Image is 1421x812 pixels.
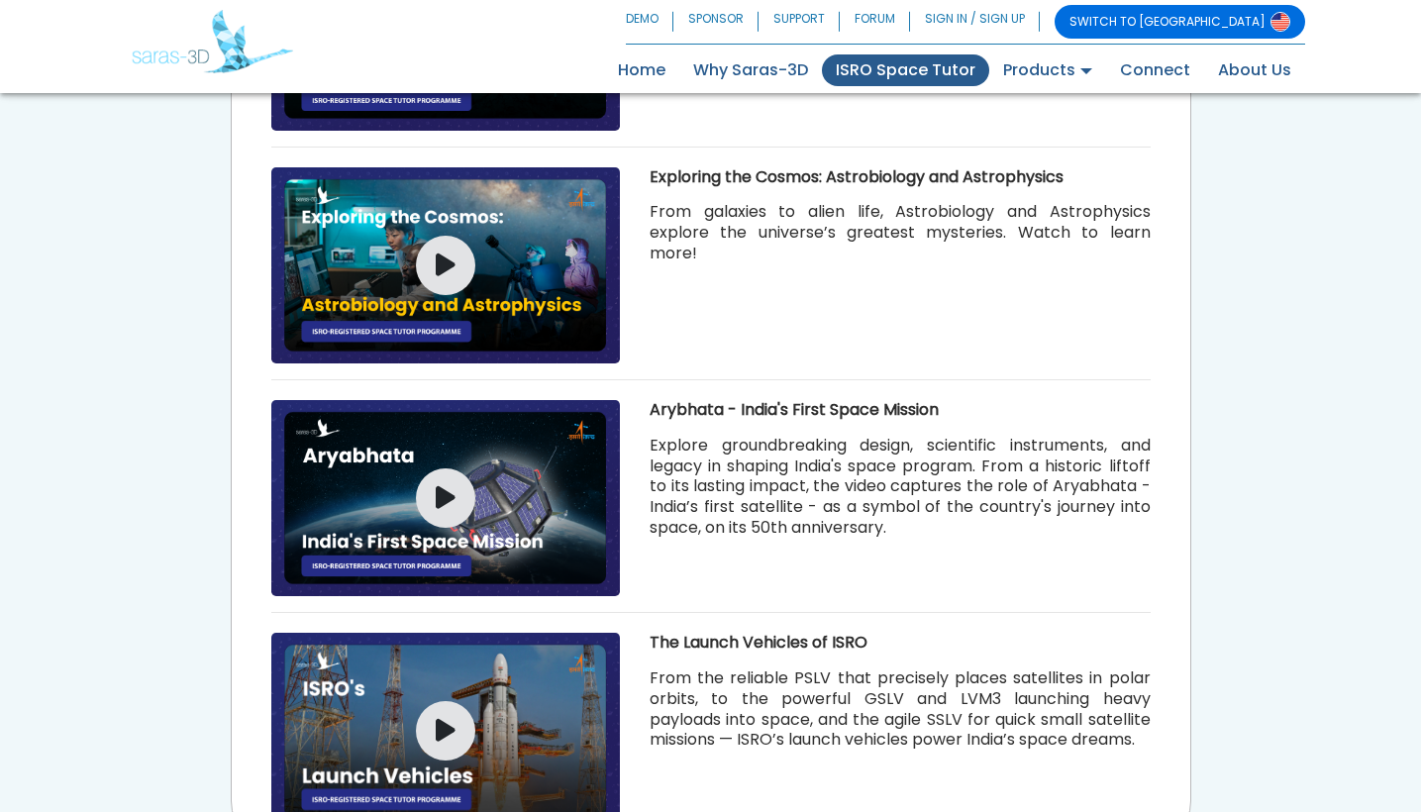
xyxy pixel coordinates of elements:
img: Saras 3D [132,10,293,73]
a: DEMO [626,5,673,39]
a: ISRO Space Tutor [822,54,989,86]
p: From the reliable PSLV that precisely places satellites in polar orbits, to the powerful GSLV and... [650,668,1151,751]
a: Connect [1106,54,1204,86]
a: SPONSOR [673,5,759,39]
p: From galaxies to alien life, Astrobiology and Astrophysics explore the universe’s greatest myster... [650,202,1151,263]
img: Switch to USA [1270,12,1290,32]
a: Home [604,54,679,86]
img: Astrobiology.png [271,167,621,363]
a: FORUM [840,5,910,39]
a: About Us [1204,54,1305,86]
b: The Launch Vehicles of ISRO [650,631,867,654]
a: SIGN IN / SIGN UP [910,5,1040,39]
a: SUPPORT [759,5,840,39]
b: Exploring the Cosmos: Astrobiology and Astrophysics [650,165,1064,188]
a: Why Saras-3D [679,54,822,86]
a: Products [989,54,1106,86]
a: SWITCH TO [GEOGRAPHIC_DATA] [1055,5,1305,39]
p: Explore groundbreaking design, scientific instruments, and legacy in shaping India's space progra... [650,436,1151,539]
img: Aryabhata_Satellite.png [271,400,621,596]
b: Arybhata - India's First Space Mission [650,398,939,421]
